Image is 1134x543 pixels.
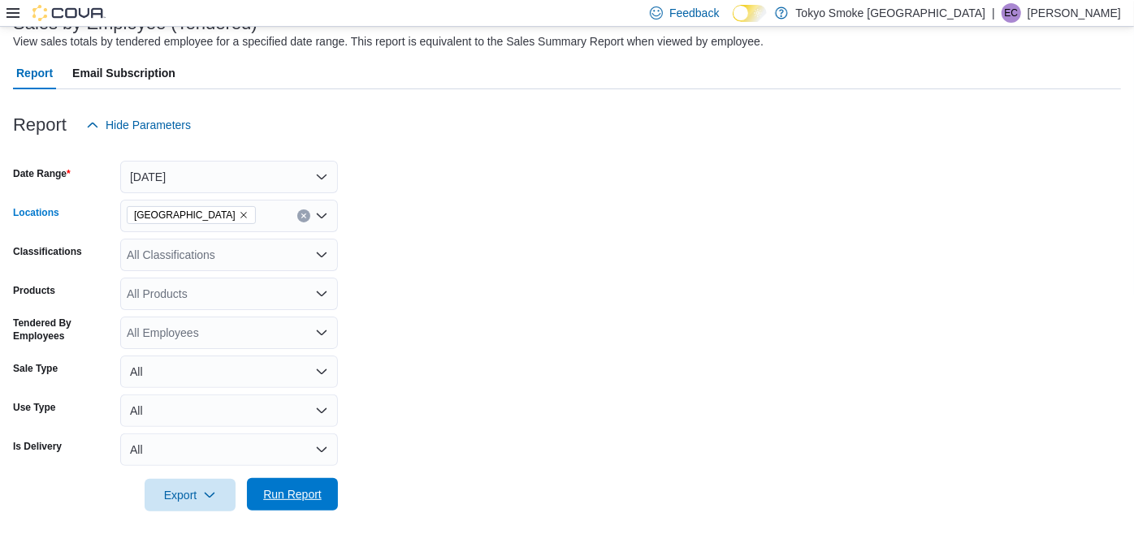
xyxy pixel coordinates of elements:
[992,3,995,23] p: |
[297,209,310,222] button: Clear input
[13,245,82,258] label: Classifications
[239,210,249,220] button: Remove Thunder Bay Memorial from selection in this group
[72,57,175,89] span: Email Subscription
[13,440,62,453] label: Is Delivery
[120,394,338,427] button: All
[13,167,71,180] label: Date Range
[13,362,58,375] label: Sale Type
[13,401,55,414] label: Use Type
[1028,3,1121,23] p: [PERSON_NAME]
[120,161,338,193] button: [DATE]
[120,433,338,466] button: All
[1005,3,1019,23] span: EC
[120,356,338,388] button: All
[315,209,328,222] button: Open list of options
[1002,3,1021,23] div: Emilie Cation
[315,287,328,300] button: Open list of options
[16,57,53,89] span: Report
[154,479,226,511] span: Export
[13,115,67,135] h3: Report
[315,248,328,261] button: Open list of options
[315,326,328,339] button: Open list of options
[247,478,338,511] button: Run Report
[127,206,256,224] span: Thunder Bay Memorial
[13,284,55,297] label: Products
[13,33,764,50] div: View sales totals by tendered employee for a specified date range. This report is equivalent to t...
[106,117,191,133] span: Hide Parameters
[13,206,59,219] label: Locations
[669,5,719,21] span: Feedback
[263,486,322,502] span: Run Report
[733,5,767,22] input: Dark Mode
[796,3,986,23] p: Tokyo Smoke [GEOGRAPHIC_DATA]
[80,109,197,141] button: Hide Parameters
[134,207,236,223] span: [GEOGRAPHIC_DATA]
[145,479,236,511] button: Export
[13,317,114,343] label: Tendered By Employees
[32,5,106,21] img: Cova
